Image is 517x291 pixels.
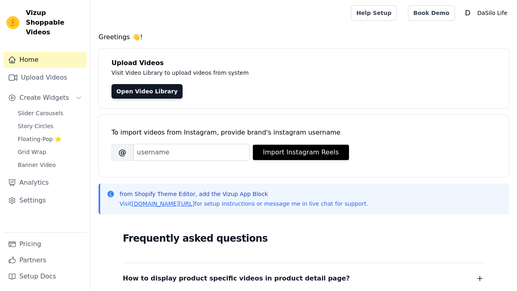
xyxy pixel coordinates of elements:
[18,135,61,143] span: Floating-Pop ⭐
[3,192,87,209] a: Settings
[120,200,368,208] p: Visit for setup instructions or message me in live chat for support.
[111,68,473,78] p: Visit Video Library to upload videos from system
[13,120,87,132] a: Story Circles
[13,108,87,119] a: Slider Carousels
[3,175,87,191] a: Analytics
[120,190,368,198] p: from Shopify Theme Editor, add the Vizup App Block
[26,8,84,37] span: Vizup Shoppable Videos
[461,6,511,20] button: D DaSilo Life
[99,32,509,42] h4: Greetings 👋!
[3,90,87,106] button: Create Widgets
[13,159,87,171] a: Banner Video
[123,273,485,284] button: How to display product specific videos in product detail page?
[253,145,349,160] button: Import Instagram Reels
[3,236,87,252] a: Pricing
[3,52,87,68] a: Home
[6,16,19,29] img: Vizup
[13,133,87,145] a: Floating-Pop ⭐
[408,5,454,21] a: Book Demo
[133,144,250,161] input: username
[111,84,183,99] a: Open Video Library
[132,200,195,207] a: [DOMAIN_NAME][URL]
[111,58,496,68] h4: Upload Videos
[351,5,397,21] a: Help Setup
[18,148,46,156] span: Grid Wrap
[465,9,470,17] text: D
[19,93,69,103] span: Create Widgets
[13,146,87,158] a: Grid Wrap
[18,122,53,130] span: Story Circles
[18,109,63,117] span: Slider Carousels
[3,252,87,268] a: Partners
[111,128,496,137] div: To import videos from Instagram, provide brand's instagram username
[474,6,511,20] p: DaSilo Life
[3,268,87,285] a: Setup Docs
[3,70,87,86] a: Upload Videos
[18,161,56,169] span: Banner Video
[111,144,133,161] span: @
[123,273,350,284] span: How to display product specific videos in product detail page?
[123,230,485,247] h2: Frequently asked questions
